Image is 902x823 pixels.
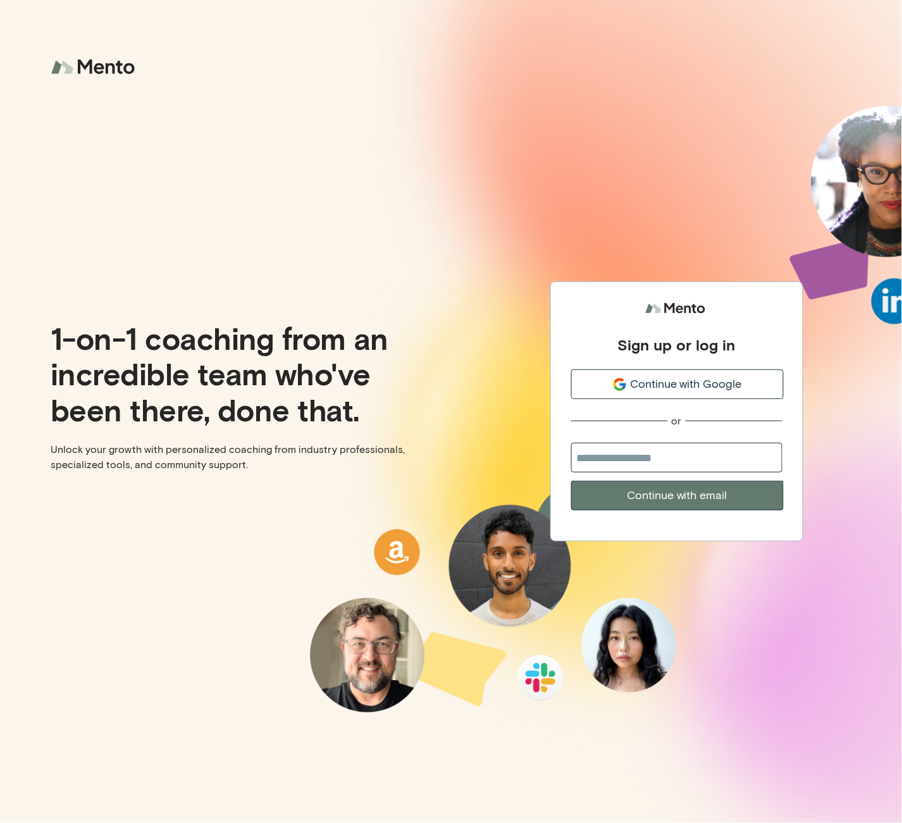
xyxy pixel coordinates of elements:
[672,414,682,428] div: or
[51,442,441,473] p: Unlock your growth with personalized coaching from industry professionals, specialized tools, and...
[618,335,736,354] div: Sign up or log in
[645,297,708,321] img: logo.svg
[571,369,784,399] button: Continue with Google
[51,51,139,84] img: logo
[571,481,784,511] button: Continue with email
[51,320,441,426] p: 1-on-1 coaching from an incredible team who've been there, done that.
[630,376,742,393] span: Continue with Google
